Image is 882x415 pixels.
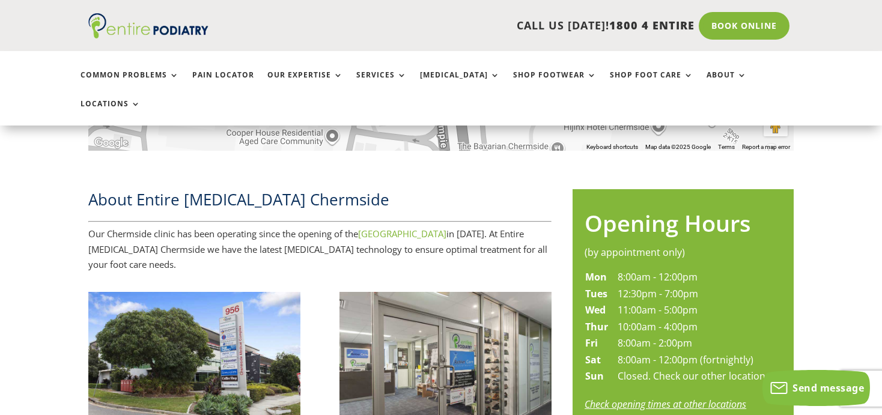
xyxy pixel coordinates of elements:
[420,71,500,97] a: [MEDICAL_DATA]
[88,226,552,273] p: Our Chermside clinic has been operating since the opening of the in [DATE]. At Entire [MEDICAL_DA...
[645,144,711,150] span: Map data ©2025 Google
[358,228,446,240] a: [GEOGRAPHIC_DATA]
[585,398,746,411] a: Check opening times at other locations
[617,368,773,385] td: Closed. Check our other locations.
[585,207,782,245] h2: Opening Hours
[91,135,131,151] a: Open this area in Google Maps (opens a new window)
[585,270,607,283] strong: Mon
[81,100,141,126] a: Locations
[792,381,864,395] span: Send message
[617,302,773,319] td: 11:00am - 5:00pm
[707,71,747,97] a: About
[617,269,773,286] td: 8:00am - 12:00pm
[699,12,789,40] a: Book Online
[267,71,343,97] a: Our Expertise
[513,71,597,97] a: Shop Footwear
[617,319,773,336] td: 10:00am - 4:00pm
[585,320,608,333] strong: Thur
[81,71,179,97] a: Common Problems
[91,135,131,151] img: Google
[585,369,604,383] strong: Sun
[585,336,598,350] strong: Fri
[617,335,773,352] td: 8:00am - 2:00pm
[617,286,773,303] td: 12:30pm - 7:00pm
[88,29,208,41] a: Entire Podiatry
[585,287,607,300] strong: Tues
[609,18,695,32] span: 1800 4 ENTIRE
[192,71,254,97] a: Pain Locator
[586,143,638,151] button: Keyboard shortcuts
[88,189,552,216] h2: About Entire [MEDICAL_DATA] Chermside
[742,144,790,150] a: Report a map error
[718,144,735,150] a: Terms
[585,353,601,366] strong: Sat
[88,13,208,38] img: logo (1)
[585,245,782,261] div: (by appointment only)
[251,18,695,34] p: CALL US [DATE]!
[585,303,606,317] strong: Wed
[610,71,693,97] a: Shop Foot Care
[762,370,870,406] button: Send message
[356,71,407,97] a: Services
[617,352,773,369] td: 8:00am - 12:00pm (fortnightly)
